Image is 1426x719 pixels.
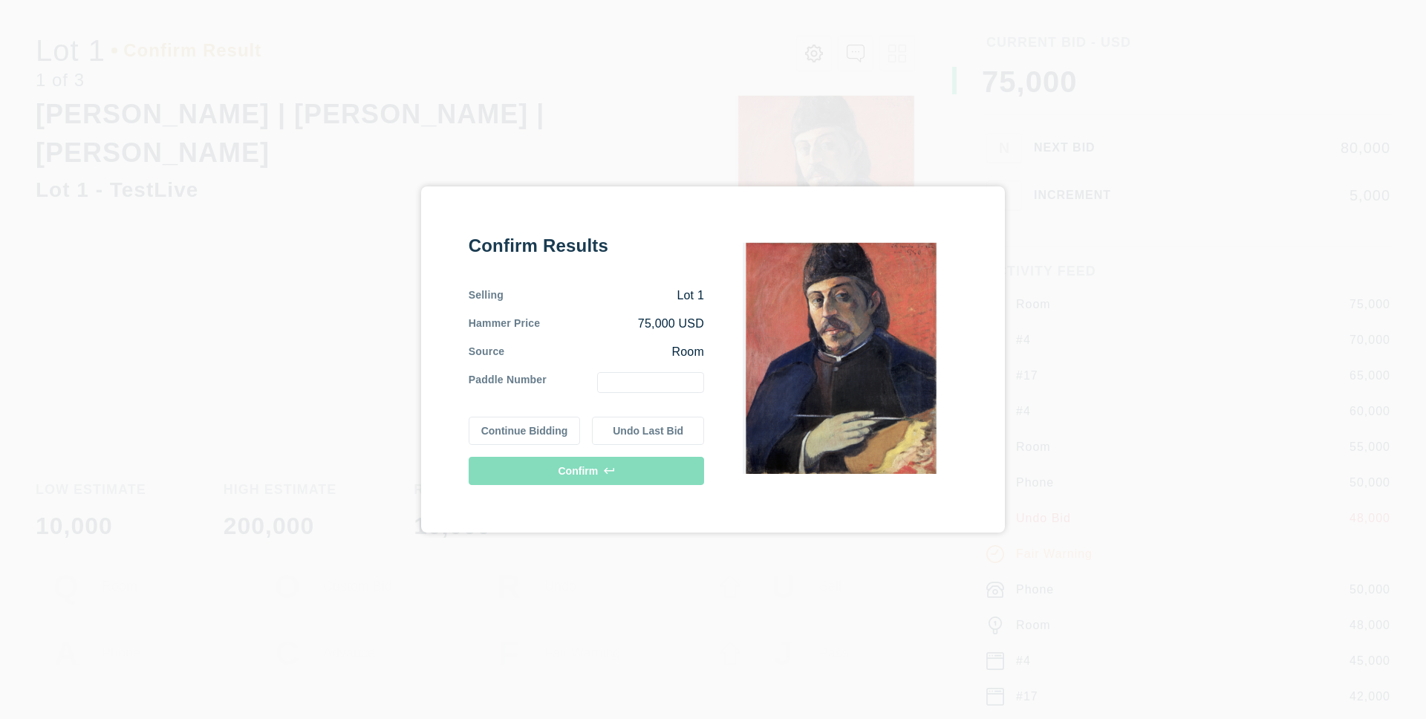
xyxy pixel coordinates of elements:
button: Undo Last Bid [592,417,704,445]
div: Selling [469,287,504,304]
div: Room [504,344,704,360]
button: Confirm [469,457,704,485]
div: Paddle Number [469,372,547,393]
div: Confirm Results [469,234,704,258]
div: 75,000 USD [540,316,704,332]
div: Source [469,344,505,360]
div: Lot 1 [504,287,704,304]
div: Hammer Price [469,316,541,332]
button: Continue Bidding [469,417,581,445]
